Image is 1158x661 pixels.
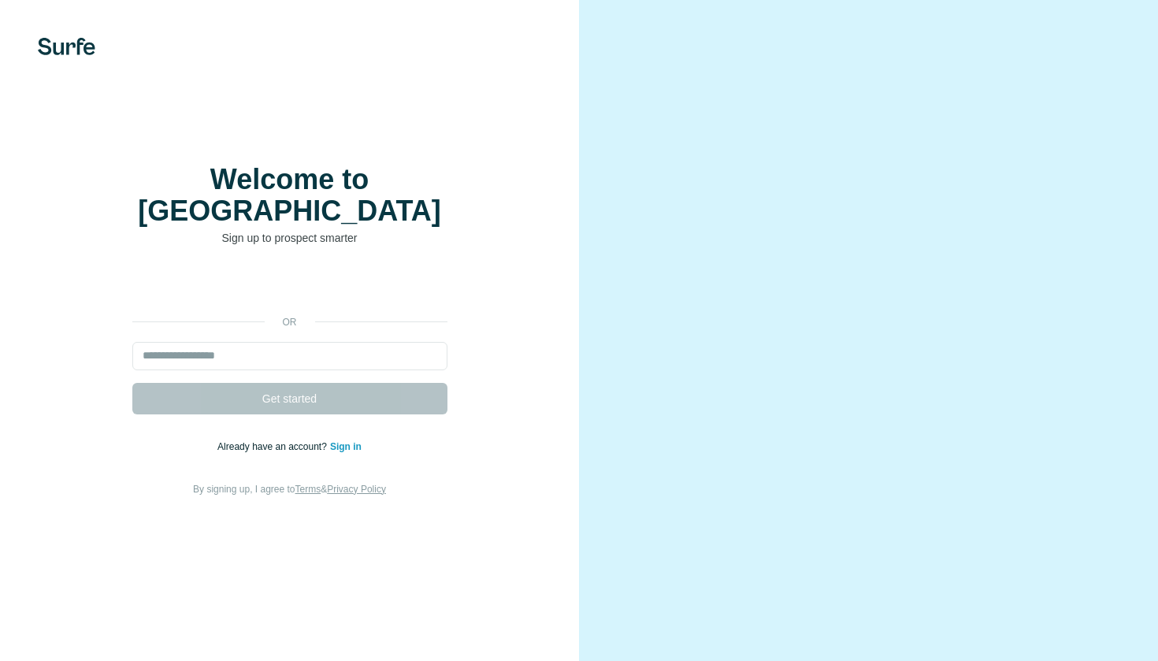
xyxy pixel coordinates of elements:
p: Sign up to prospect smarter [132,230,447,246]
span: By signing up, I agree to & [193,484,386,495]
a: Terms [295,484,321,495]
span: Already have an account? [217,441,330,452]
a: Sign in [330,441,362,452]
a: Privacy Policy [327,484,386,495]
p: or [265,315,315,329]
h1: Welcome to [GEOGRAPHIC_DATA] [132,164,447,227]
img: Surfe's logo [38,38,95,55]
